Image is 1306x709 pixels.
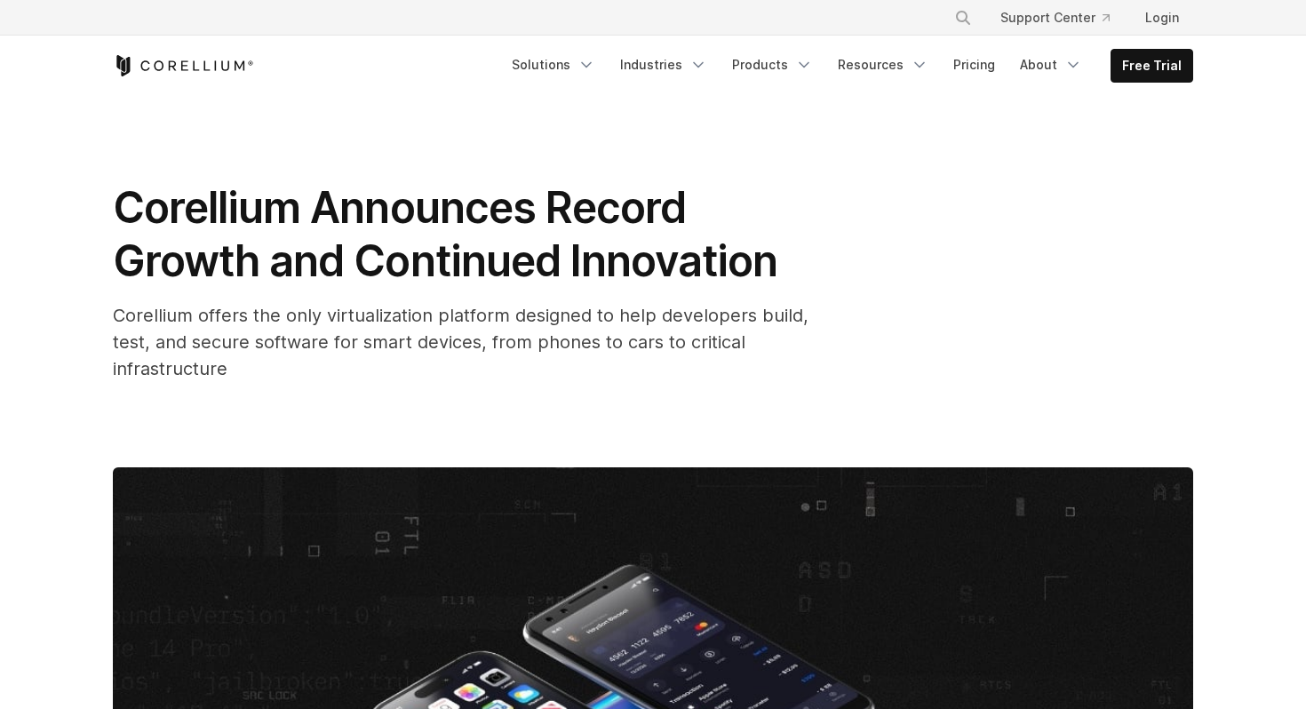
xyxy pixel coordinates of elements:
[1009,49,1093,81] a: About
[947,2,979,34] button: Search
[609,49,718,81] a: Industries
[501,49,606,81] a: Solutions
[501,49,1193,83] div: Navigation Menu
[721,49,824,81] a: Products
[1131,2,1193,34] a: Login
[943,49,1006,81] a: Pricing
[113,305,808,379] span: Corellium offers the only virtualization platform designed to help developers build, test, and se...
[113,181,777,287] span: Corellium Announces Record Growth and Continued Innovation
[827,49,939,81] a: Resources
[1111,50,1192,82] a: Free Trial
[986,2,1124,34] a: Support Center
[113,55,254,76] a: Corellium Home
[933,2,1193,34] div: Navigation Menu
